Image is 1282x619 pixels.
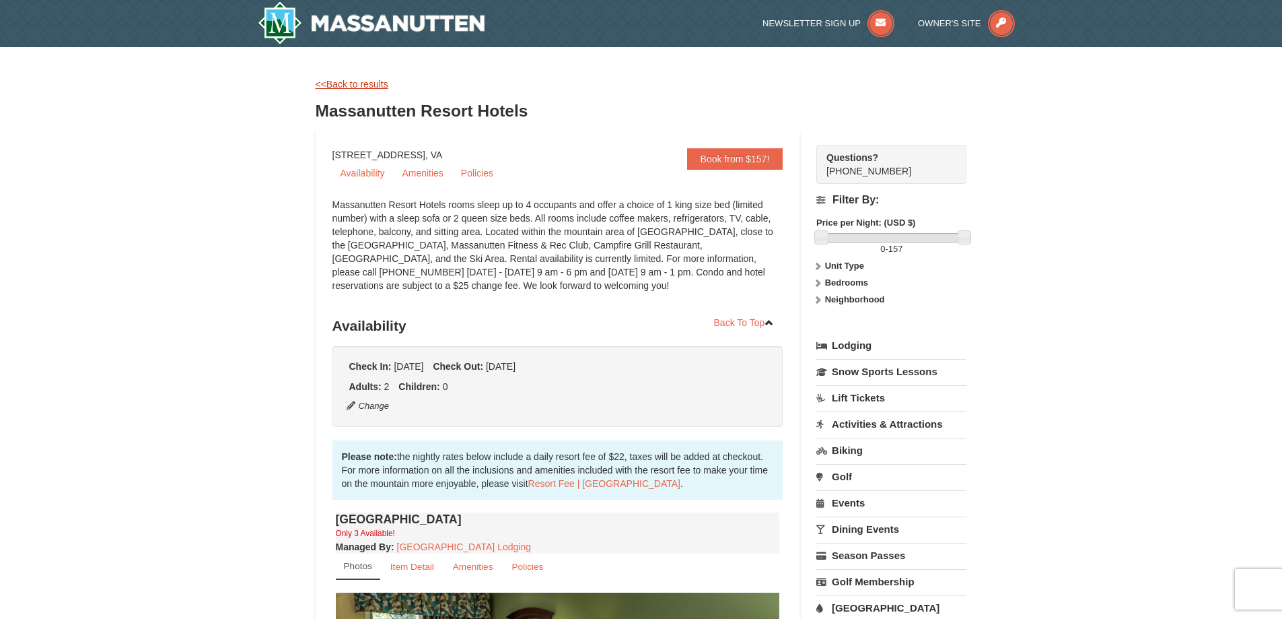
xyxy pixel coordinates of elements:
[346,399,390,414] button: Change
[826,152,878,163] strong: Questions?
[332,313,783,339] h3: Availability
[384,381,390,392] span: 2
[816,218,915,228] strong: Price per Night: (USD $)
[825,278,868,288] strong: Bedrooms
[816,333,966,358] a: Lodging
[443,381,448,392] span: 0
[918,18,981,28] span: Owner's Site
[344,561,372,571] small: Photos
[816,359,966,384] a: Snow Sports Lessons
[444,554,502,580] a: Amenities
[880,244,885,254] span: 0
[528,478,680,489] a: Resort Fee | [GEOGRAPHIC_DATA]
[453,163,501,183] a: Policies
[826,151,942,176] span: [PHONE_NUMBER]
[349,381,382,392] strong: Adults:
[316,98,967,125] h3: Massanutten Resort Hotels
[486,361,515,372] span: [DATE]
[453,562,493,572] small: Amenities
[336,542,391,552] span: Managed By
[258,1,485,44] a: Massanutten Resort
[825,261,864,271] strong: Unit Type
[336,542,394,552] strong: :
[390,562,434,572] small: Item Detail
[816,543,966,568] a: Season Passes
[816,517,966,542] a: Dining Events
[382,554,443,580] a: Item Detail
[336,554,380,580] a: Photos
[342,451,397,462] strong: Please note:
[762,18,861,28] span: Newsletter Sign Up
[888,244,903,254] span: 157
[816,385,966,410] a: Lift Tickets
[332,198,783,306] div: Massanutten Resort Hotels rooms sleep up to 4 occupants and offer a choice of 1 king size bed (li...
[918,18,1015,28] a: Owner's Site
[705,313,783,333] a: Back To Top
[332,163,393,183] a: Availability
[349,361,392,372] strong: Check In:
[816,438,966,463] a: Biking
[816,569,966,594] a: Golf Membership
[332,441,783,500] div: the nightly rates below include a daily resort fee of $22, taxes will be added at checkout. For m...
[397,542,531,552] a: [GEOGRAPHIC_DATA] Lodging
[316,79,388,90] a: <<Back to results
[816,412,966,436] a: Activities & Attractions
[433,361,483,372] strong: Check Out:
[825,294,885,304] strong: Neighborhood
[336,529,395,538] small: Only 3 Available!
[816,490,966,515] a: Events
[394,361,423,372] span: [DATE]
[816,242,966,256] label: -
[258,1,485,44] img: Massanutten Resort Logo
[816,194,966,206] h4: Filter By:
[511,562,543,572] small: Policies
[503,554,552,580] a: Policies
[762,18,894,28] a: Newsletter Sign Up
[687,148,783,170] a: Book from $157!
[816,464,966,489] a: Golf
[394,163,451,183] a: Amenities
[398,381,439,392] strong: Children:
[336,513,780,526] h4: [GEOGRAPHIC_DATA]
